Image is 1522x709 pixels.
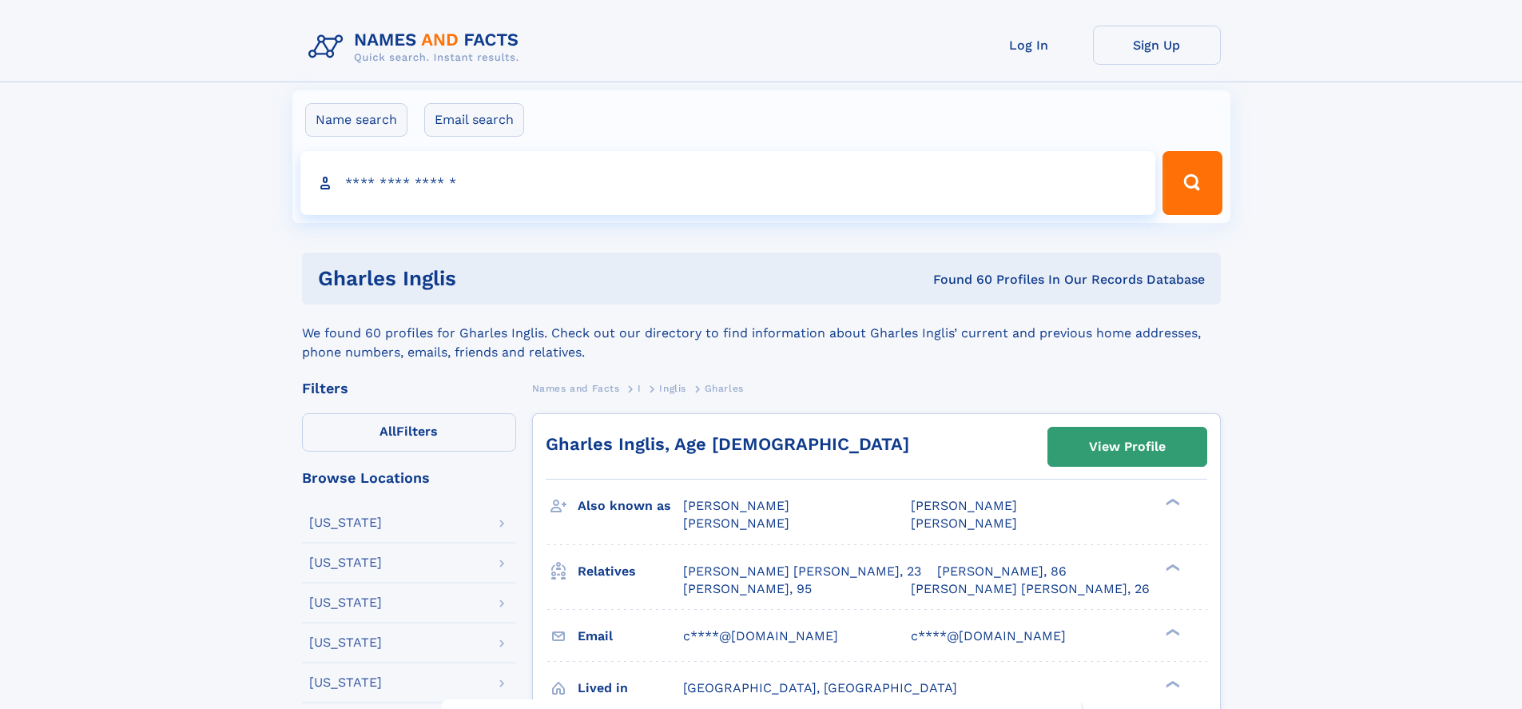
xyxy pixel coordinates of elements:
[309,556,382,569] div: [US_STATE]
[1162,151,1222,215] button: Search Button
[638,378,642,398] a: I
[302,305,1221,362] div: We found 60 profiles for Gharles Inglis. Check out our directory to find information about Gharle...
[683,498,789,513] span: [PERSON_NAME]
[309,596,382,609] div: [US_STATE]
[1162,679,1181,689] div: ❯
[1048,428,1206,466] a: View Profile
[578,675,683,702] h3: Lived in
[578,623,683,650] h3: Email
[694,271,1205,289] div: Found 60 Profiles In Our Records Database
[965,26,1093,65] a: Log In
[302,471,516,485] div: Browse Locations
[705,383,744,394] span: Gharles
[309,516,382,529] div: [US_STATE]
[683,563,921,580] a: [PERSON_NAME] [PERSON_NAME], 23
[683,580,812,598] a: [PERSON_NAME], 95
[578,558,683,585] h3: Relatives
[911,498,1017,513] span: [PERSON_NAME]
[302,26,532,69] img: Logo Names and Facts
[309,636,382,649] div: [US_STATE]
[911,516,1017,531] span: [PERSON_NAME]
[300,151,1156,215] input: search input
[302,381,516,396] div: Filters
[683,516,789,531] span: [PERSON_NAME]
[578,492,683,520] h3: Also known as
[659,383,686,394] span: Inglis
[546,434,909,454] a: Gharles Inglis, Age [DEMOGRAPHIC_DATA]
[1093,26,1221,65] a: Sign Up
[424,103,524,137] label: Email search
[532,378,620,398] a: Names and Facts
[305,103,407,137] label: Name search
[1089,428,1166,465] div: View Profile
[1162,497,1181,508] div: ❯
[683,680,957,695] span: [GEOGRAPHIC_DATA], [GEOGRAPHIC_DATA]
[659,378,686,398] a: Inglis
[1162,627,1181,637] div: ❯
[302,413,516,452] label: Filters
[309,676,382,689] div: [US_STATE]
[318,269,695,289] h1: Gharles Inglis
[1162,562,1181,572] div: ❯
[638,383,642,394] span: I
[380,424,396,439] span: All
[937,563,1067,580] a: [PERSON_NAME], 86
[911,580,1150,598] a: [PERSON_NAME] [PERSON_NAME], 26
